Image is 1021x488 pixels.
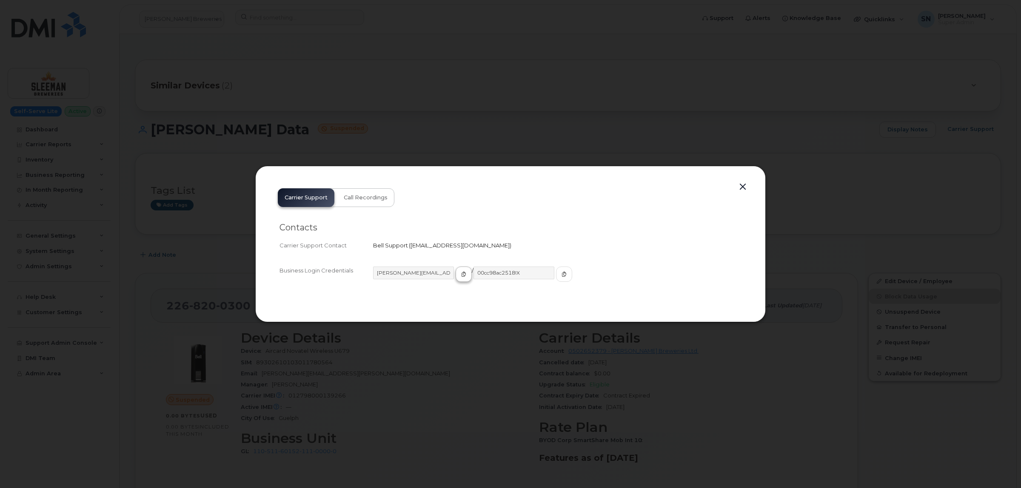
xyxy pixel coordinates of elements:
[344,194,388,201] span: Call Recordings
[373,242,408,249] span: Bell Support
[456,267,472,282] button: copy to clipboard
[279,241,373,250] div: Carrier Support Contact
[556,267,572,282] button: copy to clipboard
[411,242,510,249] span: [EMAIL_ADDRESS][DOMAIN_NAME]
[279,222,742,233] h2: Contacts
[373,267,742,289] div: /
[279,267,373,289] div: Business Login Credentials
